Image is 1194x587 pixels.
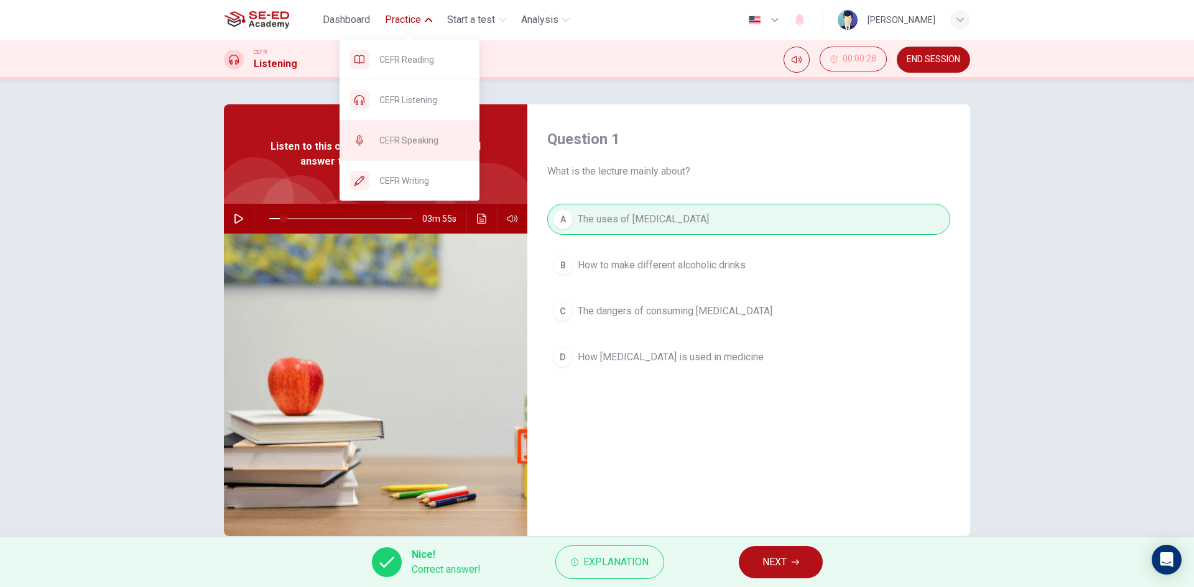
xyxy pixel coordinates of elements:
span: CEFR Reading [379,52,470,67]
span: What is the lecture mainly about? [547,164,950,179]
span: Correct answer! [412,562,481,577]
span: 03m 55s [422,204,466,234]
h4: Question 1 [547,129,950,149]
span: CEFR Writing [379,173,470,188]
span: Listen to this clip about [PERSON_NAME] and answer the following questions: [264,139,487,169]
button: Start a test [442,9,511,31]
button: Dashboard [318,9,375,31]
span: CEFR Listening [379,93,470,107]
img: Listen to this clip about Ethanol and answer the following questions: [224,234,527,536]
button: Practice [380,9,437,31]
div: Mute [784,47,810,73]
span: Dashboard [323,12,370,27]
div: CEFR Reading [340,40,479,80]
span: Nice! [412,547,481,562]
a: SE-ED Academy logo [224,7,318,32]
img: Profile picture [838,10,858,30]
button: END SESSION [897,47,970,73]
span: Explanation [583,553,649,571]
span: END SESSION [907,55,960,65]
span: CEFR Speaking [379,133,470,148]
span: NEXT [762,553,787,571]
button: 00:00:28 [820,47,887,71]
div: Hide [820,47,887,73]
button: NEXT [739,546,823,578]
button: Explanation [555,545,664,579]
span: CEFR [254,48,267,57]
img: SE-ED Academy logo [224,7,289,32]
div: CEFR Listening [340,80,479,120]
span: Start a test [447,12,495,27]
button: Click to see the audio transcription [472,204,492,234]
button: Analysis [516,9,575,31]
div: [PERSON_NAME] [868,12,935,27]
h1: Listening [254,57,297,71]
div: Open Intercom Messenger [1152,545,1182,575]
div: CEFR Speaking [340,121,479,160]
span: Analysis [521,12,558,27]
img: en [747,16,762,25]
span: 00:00:28 [843,54,876,64]
span: Practice [385,12,421,27]
div: CEFR Writing [340,161,479,201]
